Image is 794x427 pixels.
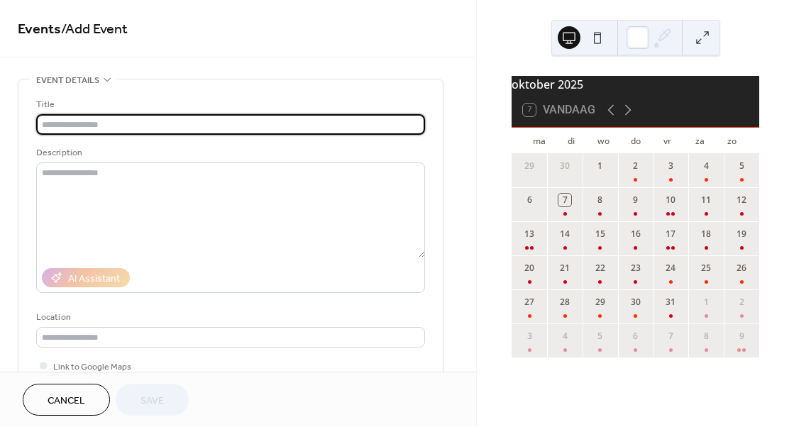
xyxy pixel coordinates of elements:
div: 7 [664,330,677,343]
div: 13 [523,228,536,240]
div: 30 [629,296,642,309]
div: 10 [664,194,677,206]
div: 29 [594,296,607,309]
span: Event details [36,73,99,88]
div: 27 [523,296,536,309]
div: 16 [629,228,642,240]
div: 17 [664,228,677,240]
div: 15 [594,228,607,240]
span: Link to Google Maps [53,360,131,375]
div: 6 [523,194,536,206]
div: 1 [594,160,607,172]
div: 22 [594,262,607,274]
div: 19 [735,228,748,240]
div: 20 [523,262,536,274]
div: 1 [700,296,712,309]
div: 28 [558,296,571,309]
div: zo [716,128,748,153]
div: Location [36,310,422,325]
a: Events [18,16,61,43]
div: 31 [664,296,677,309]
div: 30 [558,160,571,172]
div: 2 [629,160,642,172]
div: 2 [735,296,748,309]
div: 26 [735,262,748,274]
div: 18 [700,228,712,240]
div: ma [523,128,555,153]
div: vr [651,128,683,153]
div: 9 [629,194,642,206]
div: 24 [664,262,677,274]
div: 23 [629,262,642,274]
button: Cancel [23,384,110,416]
div: 7 [558,194,571,206]
div: Title [36,97,422,112]
div: wo [588,128,619,153]
div: 11 [700,194,712,206]
div: 6 [629,330,642,343]
div: 21 [558,262,571,274]
div: 5 [735,160,748,172]
div: za [684,128,716,153]
div: 29 [523,160,536,172]
div: 14 [558,228,571,240]
div: 3 [664,160,677,172]
div: 4 [558,330,571,343]
div: do [619,128,651,153]
div: 5 [594,330,607,343]
div: 4 [700,160,712,172]
div: 3 [523,330,536,343]
span: / Add Event [61,16,128,43]
span: Cancel [48,394,85,409]
div: 9 [735,330,748,343]
div: 8 [594,194,607,206]
div: di [556,128,588,153]
div: 8 [700,330,712,343]
div: 12 [735,194,748,206]
div: 25 [700,262,712,274]
div: oktober 2025 [512,76,759,93]
div: Description [36,145,422,160]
